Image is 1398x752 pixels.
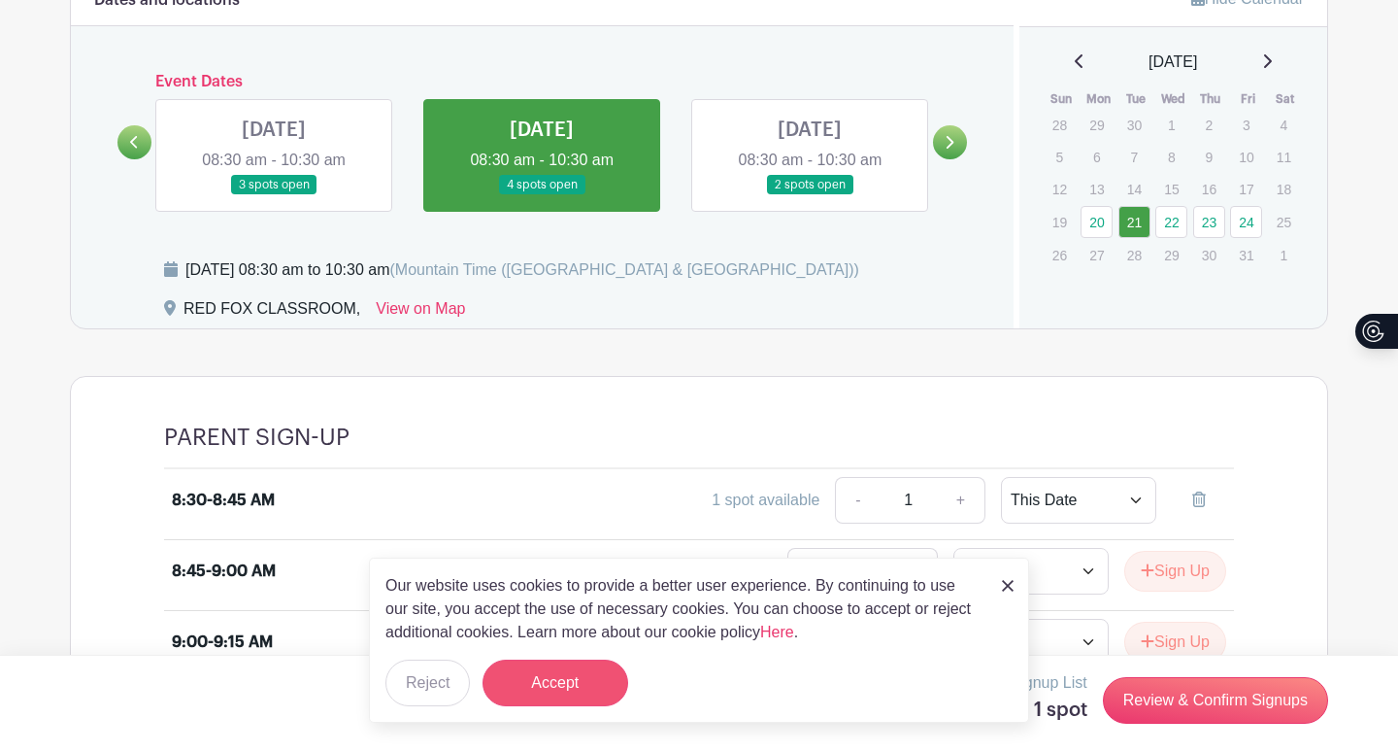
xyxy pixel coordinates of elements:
p: 5 [1044,142,1076,172]
a: 22 [1155,206,1187,238]
p: 27 [1081,240,1113,270]
th: Thu [1192,89,1230,109]
span: (Mountain Time ([GEOGRAPHIC_DATA] & [GEOGRAPHIC_DATA])) [389,261,858,278]
div: 8:30-8:45 AM [172,489,275,512]
a: 20 [1081,206,1113,238]
p: 15 [1155,174,1187,204]
p: 2 [1193,110,1225,140]
a: Review & Confirm Signups [1103,677,1328,724]
button: Sign Up [1124,622,1226,663]
div: 8:45-9:00 AM [172,560,276,583]
a: View on Map [376,297,465,328]
p: 9 [1193,142,1225,172]
a: Here [760,624,794,640]
div: [DATE] 08:30 am to 10:30 am [185,258,859,282]
p: 30 [1118,110,1150,140]
p: Signup List [1011,671,1087,695]
p: 26 [1044,240,1076,270]
a: + [889,548,938,595]
th: Sun [1043,89,1081,109]
p: 18 [1268,174,1300,204]
p: 30 [1193,240,1225,270]
p: 28 [1118,240,1150,270]
a: 24 [1230,206,1262,238]
a: - [787,548,832,595]
p: 16 [1193,174,1225,204]
a: - [835,477,880,524]
span: [DATE] [1148,51,1197,74]
p: 12 [1044,174,1076,204]
p: 17 [1230,174,1262,204]
div: RED FOX CLASSROOM, [183,297,360,328]
p: 29 [1155,240,1187,270]
p: 28 [1044,110,1076,140]
p: 3 [1230,110,1262,140]
p: 13 [1081,174,1113,204]
p: 14 [1118,174,1150,204]
p: 4 [1268,110,1300,140]
img: close_button-5f87c8562297e5c2d7936805f587ecaba9071eb48480494691a3f1689db116b3.svg [1002,580,1014,592]
p: 6 [1081,142,1113,172]
p: 29 [1081,110,1113,140]
p: 8 [1155,142,1187,172]
p: 1 [1268,240,1300,270]
p: 7 [1118,142,1150,172]
p: 19 [1044,207,1076,237]
button: Sign Up [1124,551,1226,592]
h4: PARENT SIGN-UP [164,424,349,452]
p: 10 [1230,142,1262,172]
th: Wed [1154,89,1192,109]
p: 11 [1268,142,1300,172]
div: 1 spot available [712,489,819,512]
th: Fri [1229,89,1267,109]
th: Mon [1080,89,1117,109]
p: Our website uses cookies to provide a better user experience. By continuing to use our site, you ... [385,574,982,644]
button: Reject [385,660,470,706]
button: Accept [483,660,628,706]
h5: 1 spot [1011,699,1087,722]
th: Sat [1267,89,1305,109]
div: 9:00-9:15 AM [172,631,273,654]
h6: Event Dates [151,73,933,91]
p: 25 [1268,207,1300,237]
p: 31 [1230,240,1262,270]
a: 21 [1118,206,1150,238]
a: 23 [1193,206,1225,238]
a: + [937,477,985,524]
p: 1 [1155,110,1187,140]
th: Tue [1117,89,1155,109]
